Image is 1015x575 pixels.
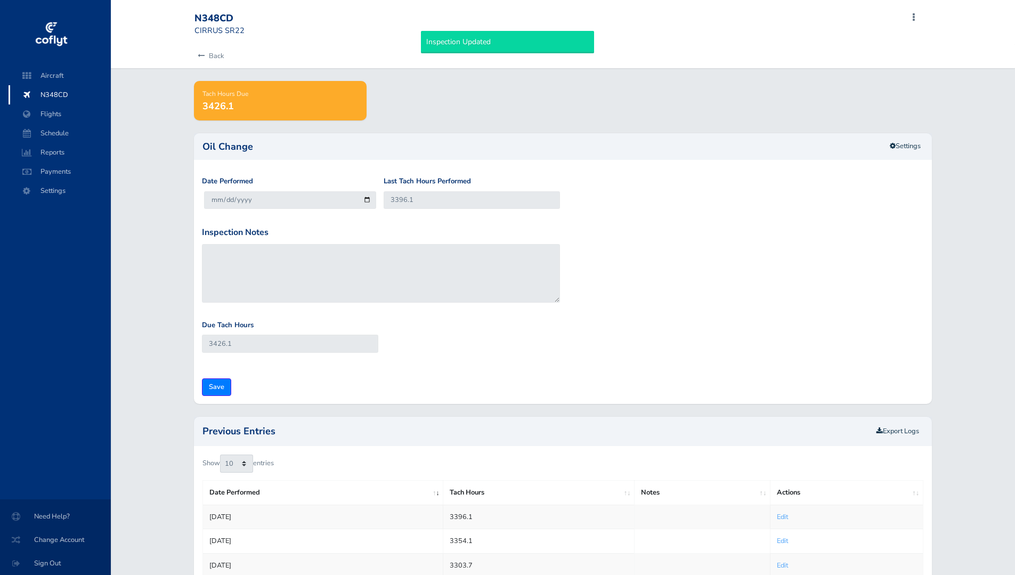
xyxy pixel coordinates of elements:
td: 3354.1 [443,529,635,553]
select: Showentries [220,455,253,473]
span: 3426.1 [202,100,234,112]
div: Inspection Updated [421,31,594,53]
th: Tach Hours: activate to sort column ascending [443,481,635,505]
h2: Previous Entries [202,426,872,436]
label: Inspection Notes [202,226,269,240]
label: Due Tach Hours [202,320,254,331]
span: Payments [19,162,100,181]
a: Edit [777,512,788,522]
td: [DATE] [203,505,443,529]
a: Settings [883,137,928,155]
span: Schedule [19,124,100,143]
input: Save [202,378,231,396]
span: Settings [19,181,100,200]
label: Date Performed [202,176,253,187]
h2: Oil Change [202,142,923,151]
span: Change Account [13,530,98,549]
th: Date Performed: activate to sort column ascending [203,481,443,505]
span: Reports [19,143,100,162]
a: Edit [777,561,788,570]
a: Export Logs [876,426,919,436]
span: Aircraft [19,66,100,85]
td: 3396.1 [443,505,635,529]
small: CIRRUS SR22 [194,25,245,36]
label: Show entries [202,455,274,473]
span: Tach Hours Due [202,90,248,98]
span: Need Help? [13,507,98,526]
span: N348CD [19,85,100,104]
th: Actions: activate to sort column ascending [770,481,923,505]
a: Back [194,44,224,68]
img: coflyt logo [34,19,69,51]
div: N348CD [194,13,271,25]
td: [DATE] [203,529,443,553]
label: Last Tach Hours Performed [384,176,471,187]
span: Flights [19,104,100,124]
span: Sign Out [13,554,98,573]
th: Notes: activate to sort column ascending [634,481,770,505]
a: Edit [777,536,788,546]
